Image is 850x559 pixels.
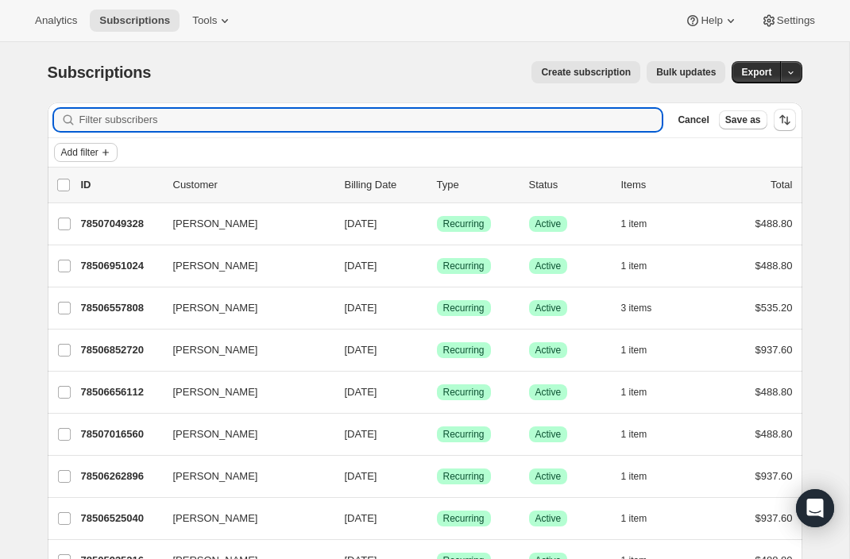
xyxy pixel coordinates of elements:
[621,177,701,193] div: Items
[443,302,485,314] span: Recurring
[173,300,258,316] span: [PERSON_NAME]
[164,464,323,489] button: [PERSON_NAME]
[164,337,323,363] button: [PERSON_NAME]
[81,255,793,277] div: 78506951024[PERSON_NAME][DATE]SuccessRecurringSuccessActive1 item$488.80
[656,66,716,79] span: Bulk updates
[173,258,258,274] span: [PERSON_NAME]
[621,423,665,445] button: 1 item
[437,177,516,193] div: Type
[755,344,793,356] span: $937.60
[164,211,323,237] button: [PERSON_NAME]
[345,344,377,356] span: [DATE]
[81,384,160,400] p: 78506656112
[755,302,793,314] span: $535.20
[621,260,647,272] span: 1 item
[345,218,377,229] span: [DATE]
[164,295,323,321] button: [PERSON_NAME]
[531,61,640,83] button: Create subscription
[54,143,118,162] button: Add filter
[535,386,562,399] span: Active
[99,14,170,27] span: Subscriptions
[535,470,562,483] span: Active
[621,507,665,530] button: 1 item
[621,213,665,235] button: 1 item
[81,216,160,232] p: 78507049328
[345,386,377,398] span: [DATE]
[81,258,160,274] p: 78506951024
[81,507,793,530] div: 78506525040[PERSON_NAME][DATE]SuccessRecurringSuccessActive1 item$937.60
[621,218,647,230] span: 1 item
[345,512,377,524] span: [DATE]
[647,61,725,83] button: Bulk updates
[35,14,77,27] span: Analytics
[81,423,793,445] div: 78507016560[PERSON_NAME][DATE]SuccessRecurringSuccessActive1 item$488.80
[81,426,160,442] p: 78507016560
[81,465,793,488] div: 78506262896[PERSON_NAME][DATE]SuccessRecurringSuccessActive1 item$937.60
[183,10,242,32] button: Tools
[755,428,793,440] span: $488.80
[535,344,562,357] span: Active
[81,342,160,358] p: 78506852720
[741,66,771,79] span: Export
[535,428,562,441] span: Active
[81,468,160,484] p: 78506262896
[701,14,722,27] span: Help
[345,302,377,314] span: [DATE]
[164,253,323,279] button: [PERSON_NAME]
[621,386,647,399] span: 1 item
[777,14,815,27] span: Settings
[173,511,258,526] span: [PERSON_NAME]
[79,109,663,131] input: Filter subscribers
[192,14,217,27] span: Tools
[443,218,485,230] span: Recurring
[443,428,485,441] span: Recurring
[535,260,562,272] span: Active
[61,146,99,159] span: Add filter
[621,255,665,277] button: 1 item
[48,64,152,81] span: Subscriptions
[621,339,665,361] button: 1 item
[443,260,485,272] span: Recurring
[443,512,485,525] span: Recurring
[535,512,562,525] span: Active
[345,470,377,482] span: [DATE]
[621,381,665,403] button: 1 item
[81,511,160,526] p: 78506525040
[621,302,652,314] span: 3 items
[173,342,258,358] span: [PERSON_NAME]
[621,465,665,488] button: 1 item
[771,177,792,193] p: Total
[81,381,793,403] div: 78506656112[PERSON_NAME][DATE]SuccessRecurringSuccessActive1 item$488.80
[81,213,793,235] div: 78507049328[PERSON_NAME][DATE]SuccessRecurringSuccessActive1 item$488.80
[755,470,793,482] span: $937.60
[732,61,781,83] button: Export
[751,10,825,32] button: Settings
[621,428,647,441] span: 1 item
[81,300,160,316] p: 78506557808
[345,260,377,272] span: [DATE]
[81,177,793,193] div: IDCustomerBilling DateTypeStatusItemsTotal
[678,114,709,126] span: Cancel
[529,177,609,193] p: Status
[173,216,258,232] span: [PERSON_NAME]
[164,380,323,405] button: [PERSON_NAME]
[81,177,160,193] p: ID
[796,489,834,527] div: Open Intercom Messenger
[164,422,323,447] button: [PERSON_NAME]
[755,512,793,524] span: $937.60
[443,470,485,483] span: Recurring
[671,110,715,129] button: Cancel
[755,260,793,272] span: $488.80
[81,297,793,319] div: 78506557808[PERSON_NAME][DATE]SuccessRecurringSuccessActive3 items$535.20
[621,512,647,525] span: 1 item
[173,384,258,400] span: [PERSON_NAME]
[535,218,562,230] span: Active
[774,109,796,131] button: Sort the results
[164,506,323,531] button: [PERSON_NAME]
[173,177,332,193] p: Customer
[173,426,258,442] span: [PERSON_NAME]
[755,386,793,398] span: $488.80
[719,110,767,129] button: Save as
[443,386,485,399] span: Recurring
[535,302,562,314] span: Active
